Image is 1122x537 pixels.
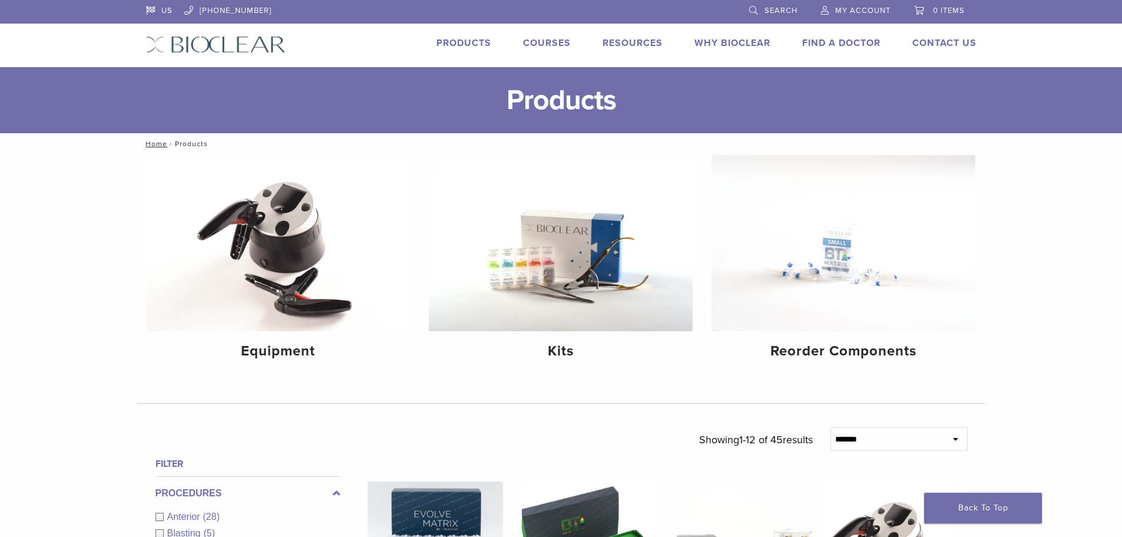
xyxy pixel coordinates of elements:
[156,341,401,362] h4: Equipment
[429,155,693,370] a: Kits
[835,6,891,15] span: My Account
[711,155,975,370] a: Reorder Components
[137,133,985,154] nav: Products
[167,141,175,147] span: /
[146,36,286,53] img: Bioclear
[142,140,167,148] a: Home
[438,341,683,362] h4: Kits
[436,37,491,49] a: Products
[912,37,977,49] a: Contact Us
[523,37,571,49] a: Courses
[429,155,693,331] img: Kits
[739,433,783,446] span: 1-12 of 45
[203,512,220,522] span: (28)
[933,6,965,15] span: 0 items
[802,37,881,49] a: Find A Doctor
[167,512,203,522] span: Anterior
[699,427,813,452] p: Showing results
[694,37,770,49] a: Why Bioclear
[924,493,1042,523] a: Back To Top
[603,37,663,49] a: Resources
[147,155,411,370] a: Equipment
[147,155,411,331] img: Equipment
[711,155,975,331] img: Reorder Components
[764,6,797,15] span: Search
[721,341,966,362] h4: Reorder Components
[155,457,340,471] h4: Filter
[155,486,340,500] label: Procedures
